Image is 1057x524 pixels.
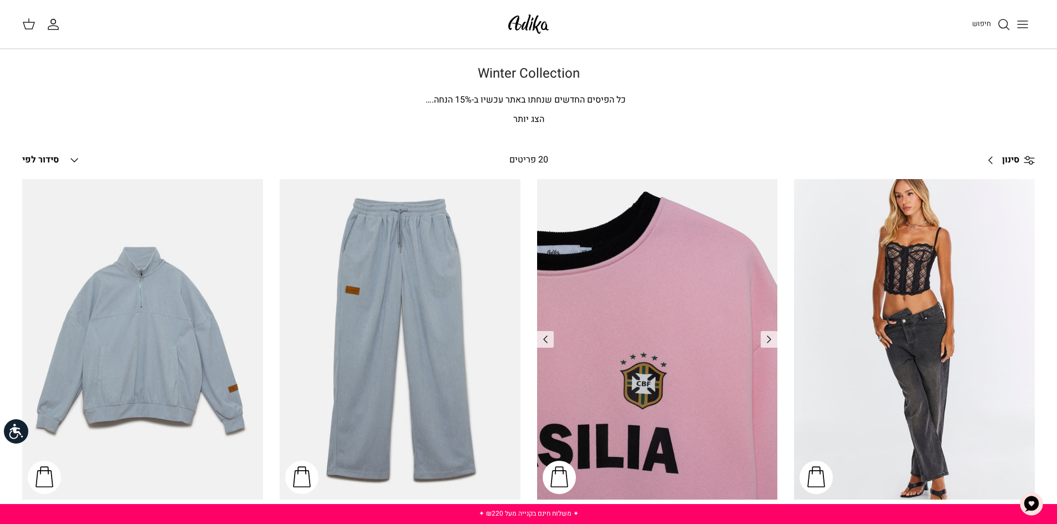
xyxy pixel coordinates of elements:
[280,179,520,500] a: מכנסי טרנינג City strolls
[1002,153,1019,167] span: סינון
[794,179,1035,500] a: ג׳ינס All Or Nothing קריס-קרוס | BOYFRIEND
[537,179,778,500] a: סווטשירט Brazilian Kid
[972,18,991,29] span: חיפוש
[537,331,554,348] a: Previous
[22,179,263,500] a: סווטשירט City Strolls אוברסייז
[22,153,59,166] span: סידור לפי
[140,66,917,82] h1: Winter Collection
[1010,12,1035,37] button: Toggle menu
[22,148,81,172] button: סידור לפי
[426,93,472,106] span: % הנחה.
[972,18,1010,31] a: חיפוש
[1015,487,1048,521] button: צ'אט
[980,147,1035,174] a: סינון
[472,93,626,106] span: כל הפיסים החדשים שנחתו באתר עכשיו ב-
[505,11,552,37] img: Adika IL
[761,331,777,348] a: Previous
[455,93,465,106] span: 15
[479,508,579,518] a: ✦ משלוח חינם בקנייה מעל ₪220 ✦
[140,113,917,127] p: הצג יותר
[47,18,64,31] a: החשבון שלי
[412,153,645,167] div: 20 פריטים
